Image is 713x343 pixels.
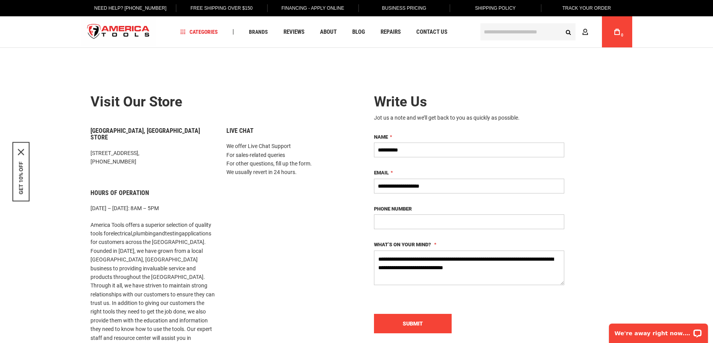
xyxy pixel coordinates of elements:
h6: Live Chat [226,127,351,134]
span: Phone Number [374,206,412,212]
button: GET 10% OFF [18,161,24,194]
p: We offer Live Chat Support For sales-related queries For other questions, fill up the form. We us... [226,142,351,177]
a: About [317,27,340,37]
a: electrical [111,230,132,237]
span: 0 [621,33,623,37]
a: 0 [610,16,624,47]
button: Close [18,149,24,155]
button: Submit [374,314,452,333]
span: Brands [249,29,268,35]
span: Submit [403,320,423,327]
span: About [320,29,337,35]
a: Categories [177,27,221,37]
iframe: LiveChat chat widget [604,319,713,343]
img: America Tools [81,17,156,47]
span: Shipping Policy [475,5,516,11]
span: Email [374,170,389,176]
a: Contact Us [413,27,451,37]
span: Reviews [283,29,304,35]
span: Categories [181,29,218,35]
a: Reviews [280,27,308,37]
div: Jot us a note and we’ll get back to you as quickly as possible. [374,114,564,122]
a: testing [165,230,182,237]
button: Search [561,24,576,39]
h6: Hours of Operation [90,190,215,197]
span: Blog [352,29,365,35]
a: plumbing [133,230,156,237]
a: Blog [349,27,369,37]
a: Repairs [377,27,404,37]
span: What’s on your mind? [374,242,431,247]
span: Repairs [381,29,401,35]
span: Contact Us [416,29,447,35]
h6: [GEOGRAPHIC_DATA], [GEOGRAPHIC_DATA] Store [90,127,215,141]
p: [DATE] – [DATE]: 8AM – 5PM [90,204,215,212]
span: Write Us [374,94,427,110]
h2: Visit our store [90,94,351,110]
p: [STREET_ADDRESS], [PHONE_NUMBER] [90,149,215,166]
span: Name [374,134,388,140]
svg: close icon [18,149,24,155]
a: store logo [81,17,156,47]
a: Brands [245,27,271,37]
